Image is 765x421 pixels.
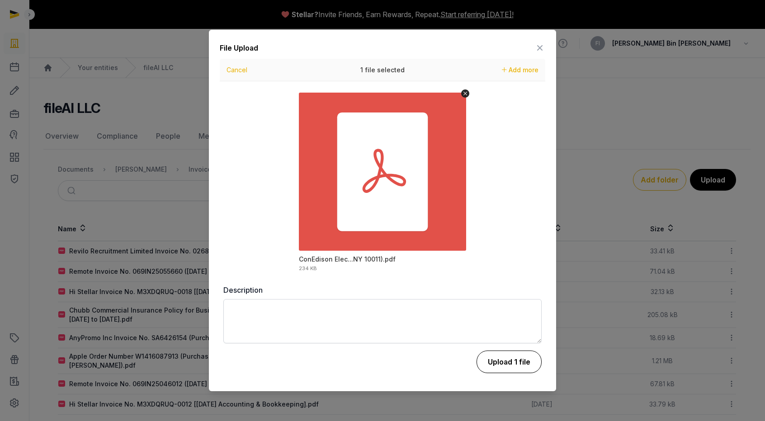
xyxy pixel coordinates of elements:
button: Cancel [224,64,250,76]
div: ConEdison Electricity bill from 15 Sep'25 to 9 Oct'25 (147 West 24th St 3 Floor NY 10011).pdf [299,255,396,264]
button: Upload 1 file [477,351,542,373]
button: Add more files [498,64,542,76]
span: Add more [509,66,538,74]
iframe: Chat Widget [602,316,765,421]
div: 234 KB [299,266,317,271]
div: Uppy Dashboard [220,59,545,285]
button: Remove file [461,89,469,98]
div: File Upload [220,42,258,53]
div: 1 file selected [315,59,450,81]
label: Description [223,285,542,295]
